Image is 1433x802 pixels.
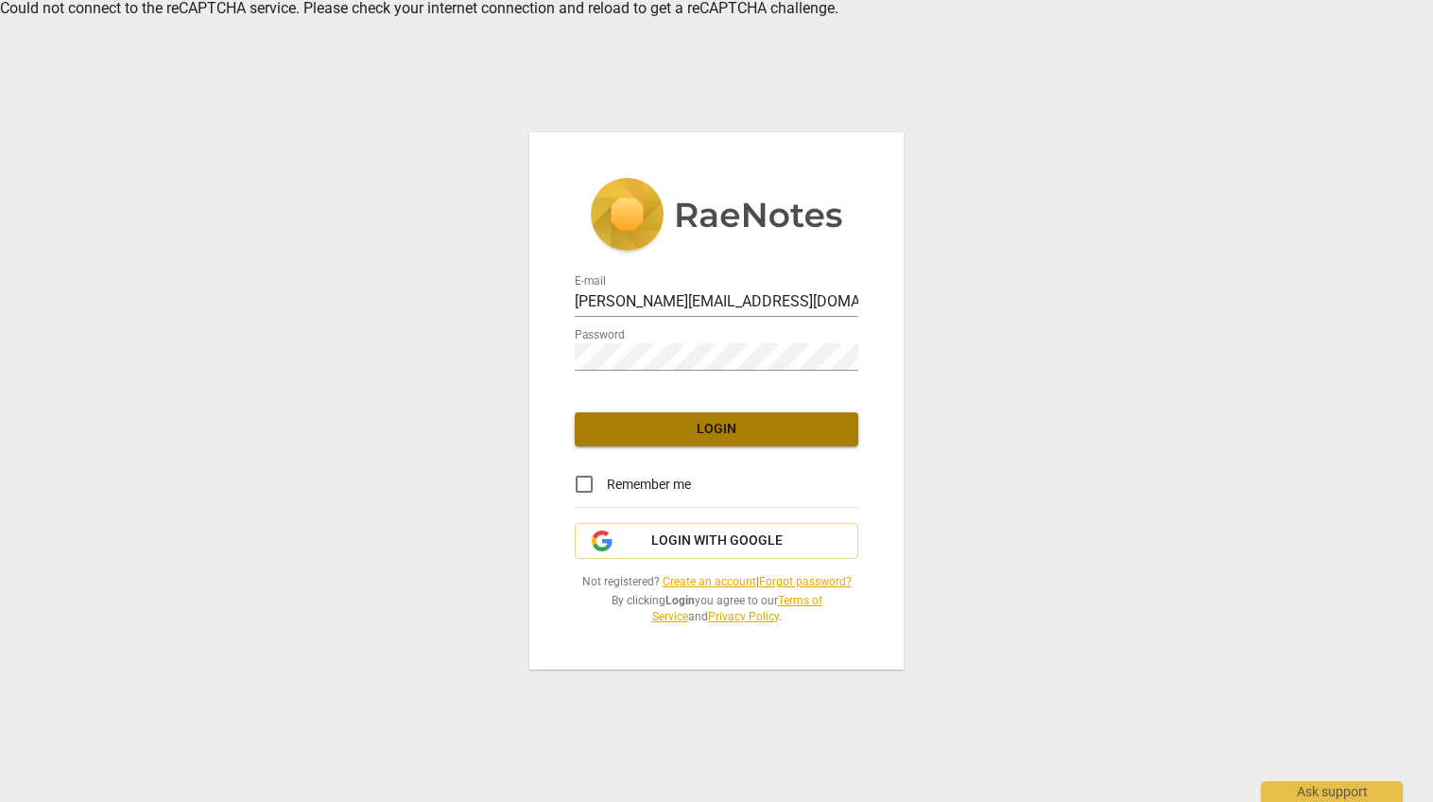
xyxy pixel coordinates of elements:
button: Login [575,412,858,446]
span: Login [590,420,843,439]
span: By clicking you agree to our and . [575,593,858,624]
a: Privacy Policy [708,610,779,623]
label: E-mail [575,276,606,288]
button: Login with Google [575,523,858,559]
div: Ask support [1261,781,1403,802]
label: Password [575,330,625,341]
img: 5ac2273c67554f335776073100b6d88f.svg [590,178,843,255]
a: Forgot password? [759,575,852,588]
span: Remember me [607,475,691,495]
a: Terms of Service [652,594,822,623]
span: Login with Google [651,532,783,550]
a: Create an account [663,575,756,588]
span: Not registered? | [575,574,858,590]
b: Login [665,594,695,607]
